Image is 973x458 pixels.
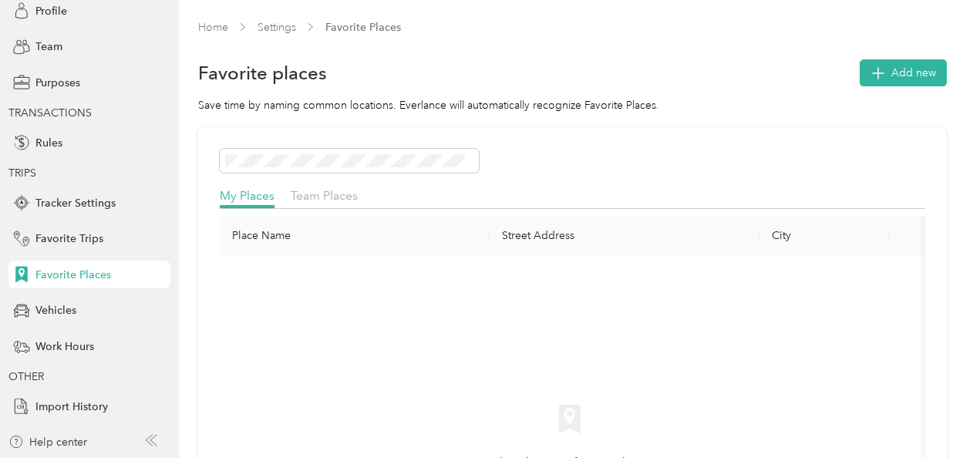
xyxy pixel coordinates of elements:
[35,231,103,247] span: Favorite Trips
[35,302,76,318] span: Vehicles
[8,106,92,120] span: TRANSACTIONS
[8,370,44,383] span: OTHER
[490,217,759,255] th: Street Address
[198,97,947,113] div: Save time by naming common locations. Everlance will automatically recognize Favorite Places.
[220,217,490,255] th: Place Name
[35,195,116,211] span: Tracker Settings
[198,21,228,34] a: Home
[35,338,94,355] span: Work Hours
[220,188,274,203] span: My Places
[291,188,358,203] span: Team Places
[35,399,108,415] span: Import History
[35,75,80,91] span: Purposes
[198,65,327,81] h1: Favorite places
[325,19,401,35] span: Favorite Places
[8,167,36,180] span: TRIPS
[860,59,947,86] button: Add new
[887,372,973,458] iframe: Everlance-gr Chat Button Frame
[258,21,296,34] a: Settings
[891,65,936,81] span: Add new
[35,39,62,55] span: Team
[35,3,67,19] span: Profile
[8,434,87,450] button: Help center
[35,267,111,283] span: Favorite Places
[35,135,62,151] span: Rules
[759,217,889,255] th: City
